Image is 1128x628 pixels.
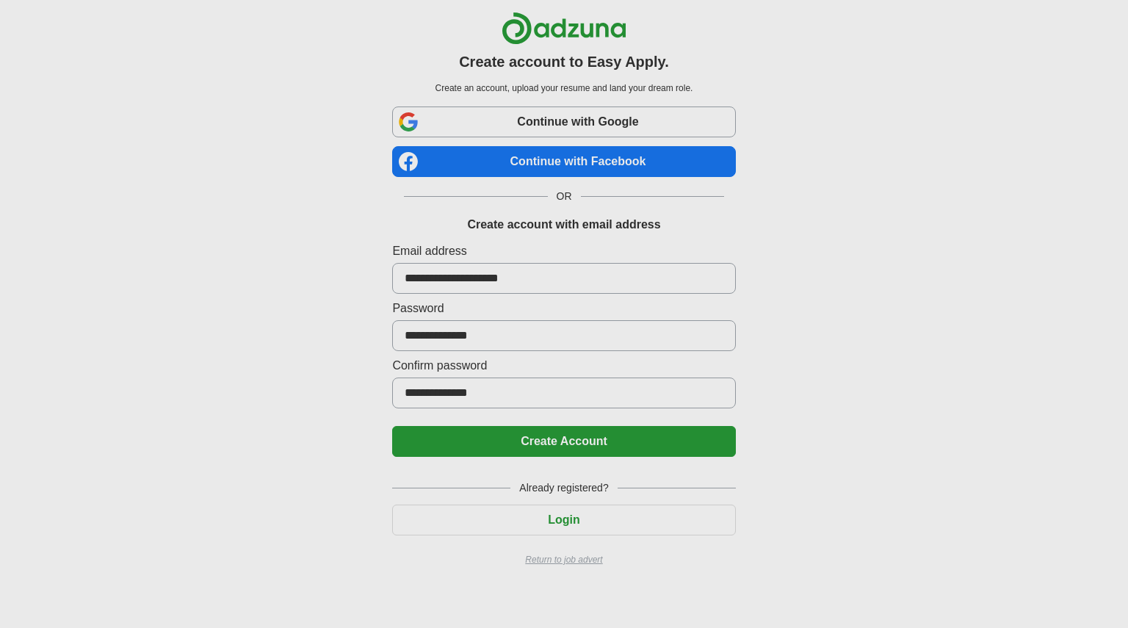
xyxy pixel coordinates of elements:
button: Login [392,505,735,535]
button: Create Account [392,426,735,457]
h1: Create account to Easy Apply. [459,51,669,73]
p: Create an account, upload your resume and land your dream role. [395,82,732,95]
label: Confirm password [392,357,735,375]
span: Already registered? [510,480,617,496]
a: Login [392,513,735,526]
a: Continue with Google [392,107,735,137]
img: Adzuna logo [502,12,626,45]
span: OR [548,189,581,204]
a: Return to job advert [392,553,735,566]
label: Email address [392,242,735,260]
a: Continue with Facebook [392,146,735,177]
label: Password [392,300,735,317]
h1: Create account with email address [467,216,660,234]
